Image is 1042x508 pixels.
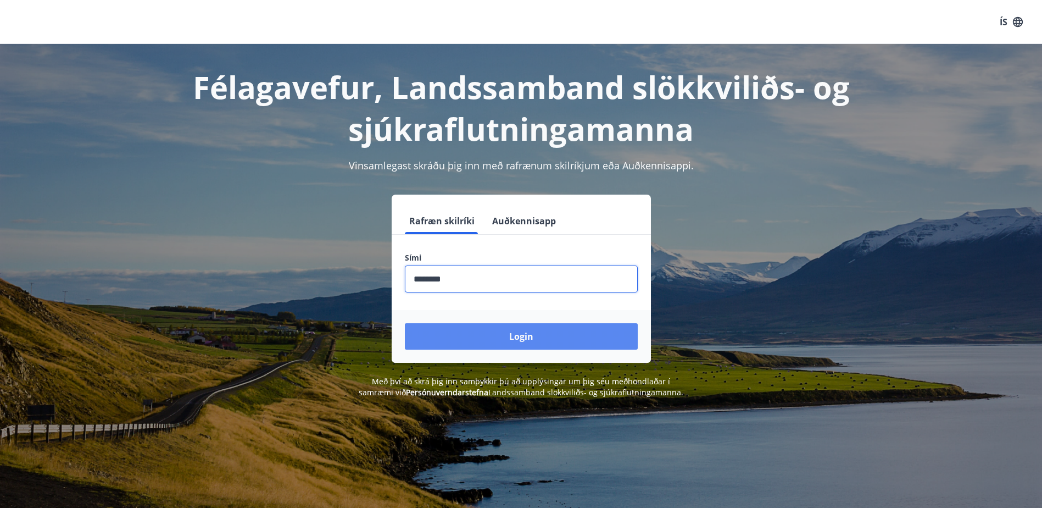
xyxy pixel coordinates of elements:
[139,66,904,150] h1: Félagavefur, Landssamband slökkviliðs- og sjúkraflutningamanna
[349,159,694,172] span: Vinsamlegast skráðu þig inn með rafrænum skilríkjum eða Auðkennisappi.
[359,376,683,397] span: Með því að skrá þig inn samþykkir þú að upplýsingar um þig séu meðhöndlaðar í samræmi við Landssa...
[488,208,560,234] button: Auðkennisapp
[405,323,638,350] button: Login
[406,387,488,397] a: Persónuverndarstefna
[994,12,1029,32] button: ÍS
[405,252,638,263] label: Sími
[405,208,479,234] button: Rafræn skilríki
